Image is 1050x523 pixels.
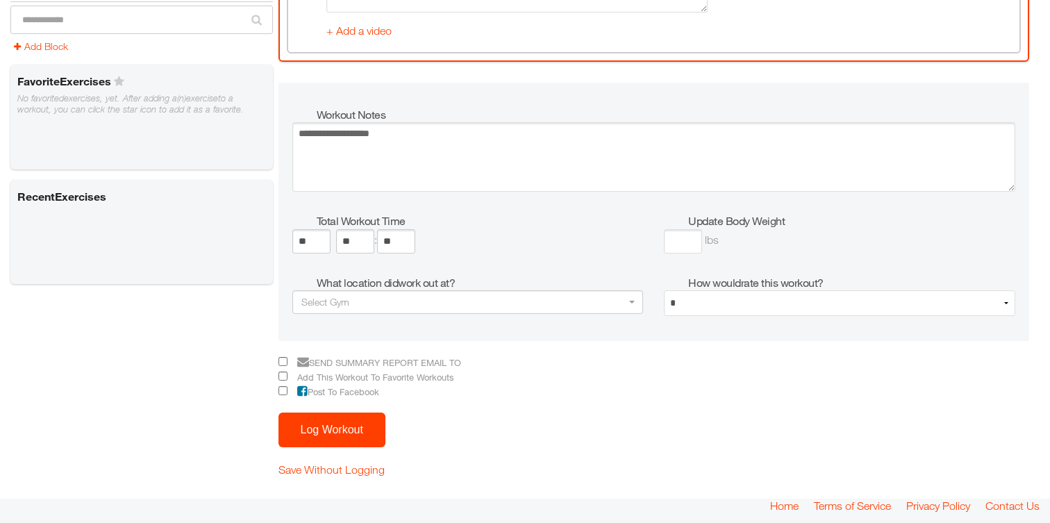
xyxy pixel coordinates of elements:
[278,386,287,395] input: Post To Facebook
[290,358,461,368] span: Send summary report email to
[290,387,379,397] span: Post To Facebook
[317,213,644,229] h5: Total Workout Time
[17,93,269,117] div: No favorited exercises , yet. After adding a(n) exercise to a workout, you can click the star ico...
[770,499,799,513] a: Home
[301,296,349,308] span: Select Gym
[688,213,1015,229] h5: Update Body Weight
[290,372,453,383] span: Add This Workout To Favorite Workouts
[317,275,644,290] h5: What location did work out at?
[14,70,269,92] h6: Favorite Exercises
[688,275,1015,290] h5: How would rate this workout?
[278,357,287,366] input: Send summary report email to
[985,499,1040,513] a: Contact Us
[814,499,891,513] a: Terms of Service
[906,499,970,513] a: Privacy Policy
[705,233,719,246] span: lbs
[14,185,269,208] h6: Recent Exercises
[326,24,392,37] a: + Add a video
[278,463,385,476] a: Save Without Logging
[278,413,385,447] button: Log Workout
[14,40,68,52] a: Add Block
[278,372,287,381] input: Add This Workout To Favorite Workouts
[374,233,377,246] span: :
[317,107,1016,122] h5: Workout Notes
